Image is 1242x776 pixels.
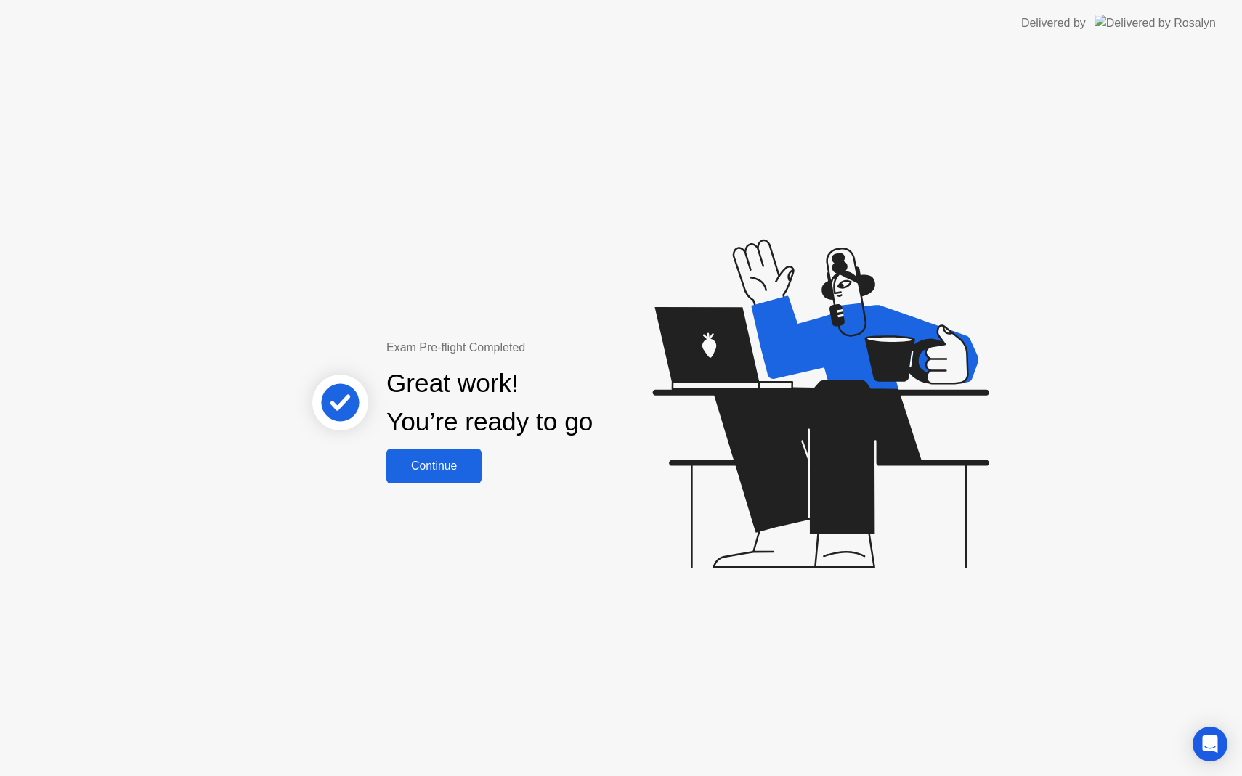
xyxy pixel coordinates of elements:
[386,339,686,356] div: Exam Pre-flight Completed
[1095,15,1216,31] img: Delivered by Rosalyn
[386,364,593,441] div: Great work! You’re ready to go
[386,449,482,483] button: Continue
[1021,15,1086,32] div: Delivered by
[391,460,477,473] div: Continue
[1193,727,1227,761] div: Open Intercom Messenger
